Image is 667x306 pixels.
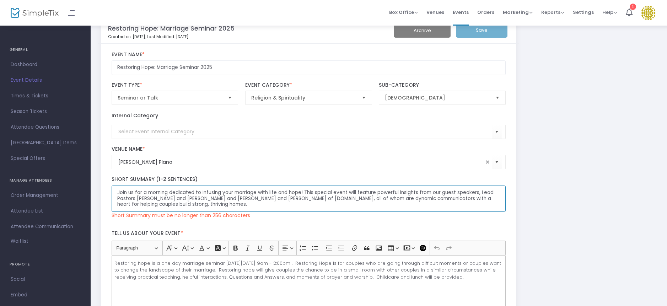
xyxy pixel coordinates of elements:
[112,146,506,152] label: Venue Name
[11,91,80,101] span: Times & Tickets
[492,124,502,139] button: Select
[116,244,153,252] span: Paragraph
[10,43,81,57] h4: GENERAL
[108,34,376,40] p: Created on: [DATE]
[359,91,369,104] button: Select
[503,9,533,16] span: Marketing
[11,222,80,231] span: Attendee Communication
[112,60,506,75] input: Enter Event Name
[602,9,617,16] span: Help
[112,212,250,219] span: Short Summary must be no longer than 256 characters
[11,275,80,284] span: Social
[379,82,506,88] label: Sub-Category
[10,173,81,188] h4: MANAGE ATTENDEES
[112,82,238,88] label: Event Type
[541,9,564,16] span: Reports
[118,94,222,101] span: Seminar or Talk
[385,94,490,101] span: [DEMOGRAPHIC_DATA]
[483,158,492,166] span: clear
[11,76,80,85] span: Event Details
[245,82,372,88] label: Event Category
[11,154,80,163] span: Special Offers
[389,9,418,16] span: Box Office
[10,257,81,272] h4: PROMOTE
[108,23,235,33] m-panel-title: Restoring Hope: Marriage Seminar 2025
[573,3,594,21] span: Settings
[11,238,28,245] span: Waitlist
[11,107,80,116] span: Season Tickets
[225,91,235,104] button: Select
[11,123,80,132] span: Attendee Questions
[630,4,636,10] div: 1
[477,3,494,21] span: Orders
[113,242,161,253] button: Paragraph
[112,241,506,255] div: Editor toolbar
[11,60,80,69] span: Dashboard
[112,112,158,119] label: Internal Category
[108,226,509,241] label: Tell us about your event
[118,128,492,135] input: Select Event Internal Category
[118,159,483,166] input: Select Venue
[112,52,506,58] label: Event Name
[11,138,80,147] span: [GEOGRAPHIC_DATA] Items
[11,206,80,216] span: Attendee List
[394,23,451,38] button: Archive
[453,3,469,21] span: Events
[11,290,80,300] span: Embed
[251,94,356,101] span: Religion & Spirituality
[112,176,198,183] span: Short Summary (1-2 Sentences)
[145,34,188,39] span: , Last Modified: [DATE]
[426,3,444,21] span: Venues
[492,155,502,170] button: Select
[114,260,502,281] p: Restoring hope is a one day marriage seminar [DATE][DATE] 9am - 2:00pm . Restoring Hope is for co...
[11,191,80,200] span: Order Management
[493,91,502,104] button: Select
